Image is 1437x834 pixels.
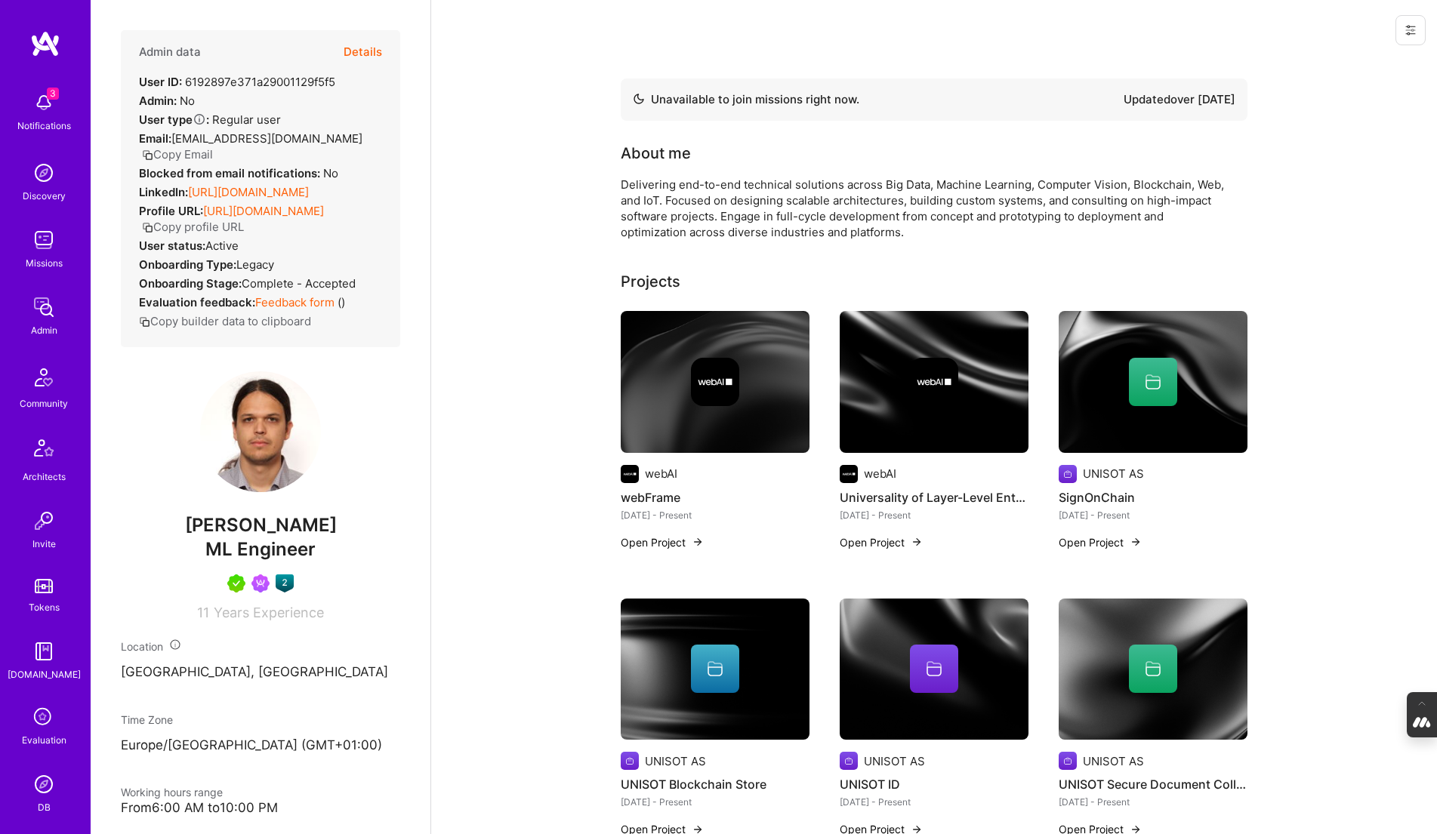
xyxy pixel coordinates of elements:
h4: Universality of Layer-Level Entropy-Weighted Quantization Beyond Model Architecture and Size [840,488,1028,507]
strong: User status: [139,239,205,253]
span: legacy [236,257,274,272]
img: Invite [29,506,59,536]
h4: webFrame [621,488,809,507]
span: Time Zone [121,713,173,726]
img: Company logo [840,752,858,770]
strong: Email: [139,131,171,146]
img: Company logo [1059,752,1077,770]
i: icon Copy [142,222,153,233]
h4: Admin data [139,45,201,59]
div: No [139,165,338,181]
img: guide book [29,636,59,666]
div: Tokens [29,599,60,615]
a: Feedback form [255,295,335,309]
div: UNISOT AS [1083,466,1144,482]
div: Admin [31,322,57,338]
div: webAI [864,466,896,482]
div: [DATE] - Present [840,794,1028,810]
button: Copy builder data to clipboard [139,313,311,329]
div: From 6:00 AM to 10:00 PM [121,800,400,816]
img: cover [621,599,809,740]
div: Updated over [DATE] [1124,91,1235,109]
img: cover [621,311,809,453]
img: Company logo [1059,465,1077,483]
button: Copy profile URL [142,219,244,235]
div: ( ) [139,294,345,310]
div: [DATE] - Present [840,507,1028,523]
div: About me [621,142,691,165]
img: Been on Mission [251,574,270,592]
span: 3 [47,88,59,100]
img: arrow-right [911,536,923,548]
img: cover [1059,599,1247,740]
div: [DATE] - Present [621,794,809,810]
div: [DOMAIN_NAME] [8,666,81,682]
div: [DATE] - Present [1059,507,1247,523]
div: DB [38,799,51,815]
div: UNISOT AS [1083,753,1144,769]
img: tokens [35,579,53,593]
img: admin teamwork [29,292,59,322]
strong: User ID: [139,75,182,89]
span: Working hours range [121,786,223,799]
img: Architects [26,432,62,469]
div: Evaluation [22,732,66,748]
strong: User type : [139,112,209,127]
img: Admin Search [29,769,59,799]
p: [GEOGRAPHIC_DATA], [GEOGRAPHIC_DATA] [121,663,400,682]
img: cover [840,311,1028,453]
i: icon SelectionTeam [29,703,58,732]
img: Company logo [910,358,958,406]
img: Company logo [621,752,639,770]
div: Delivering end-to-end technical solutions across Big Data, Machine Learning, Computer Vision, Blo... [621,177,1225,240]
strong: Blocked from email notifications: [139,166,323,180]
div: UNISOT AS [864,753,925,769]
div: Community [20,395,68,411]
i: icon Copy [139,316,150,328]
img: arrow-right [1130,536,1142,548]
div: Notifications [17,118,71,134]
div: [DATE] - Present [1059,794,1247,810]
strong: LinkedIn: [139,185,188,199]
div: Regular user [139,112,281,128]
i: Help [193,112,206,126]
img: Community [26,359,62,395]
img: discovery [29,158,59,188]
img: A.Teamer in Residence [227,574,245,592]
button: Copy Email [142,146,213,162]
div: webAI [645,466,677,482]
button: Open Project [621,534,704,550]
span: [PERSON_NAME] [121,514,400,537]
span: ML Engineer [205,538,316,560]
p: Europe/[GEOGRAPHIC_DATA] (GMT+01:00 ) [121,737,400,755]
div: No [139,93,195,109]
button: Details [344,30,382,74]
img: teamwork [29,225,59,255]
div: 6192897e371a29001129f5f5 [139,74,335,90]
h4: UNISOT Secure Document Collaboration [1059,774,1247,794]
img: bell [29,88,59,118]
div: UNISOT AS [645,753,706,769]
strong: Onboarding Type: [139,257,236,272]
div: Location [121,639,400,654]
div: Invite [32,536,56,552]
span: Years Experience [214,605,324,620]
img: Company logo [840,465,858,483]
img: Company logo [691,358,739,406]
img: cover [1059,311,1247,453]
div: Unavailable to join missions right now. [633,91,859,109]
a: [URL][DOMAIN_NAME] [203,204,324,218]
div: Architects [23,469,66,485]
span: [EMAIL_ADDRESS][DOMAIN_NAME] [171,131,362,146]
div: Discovery [23,188,66,204]
img: Company logo [621,465,639,483]
div: Missions [26,255,63,271]
h4: UNISOT Blockchain Store [621,774,809,794]
button: Open Project [840,534,923,550]
button: Open Project [1059,534,1142,550]
img: User Avatar [200,371,321,492]
img: arrow-right [692,536,704,548]
img: logo [30,30,60,57]
strong: Onboarding Stage: [139,276,242,291]
strong: Admin: [139,94,177,108]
